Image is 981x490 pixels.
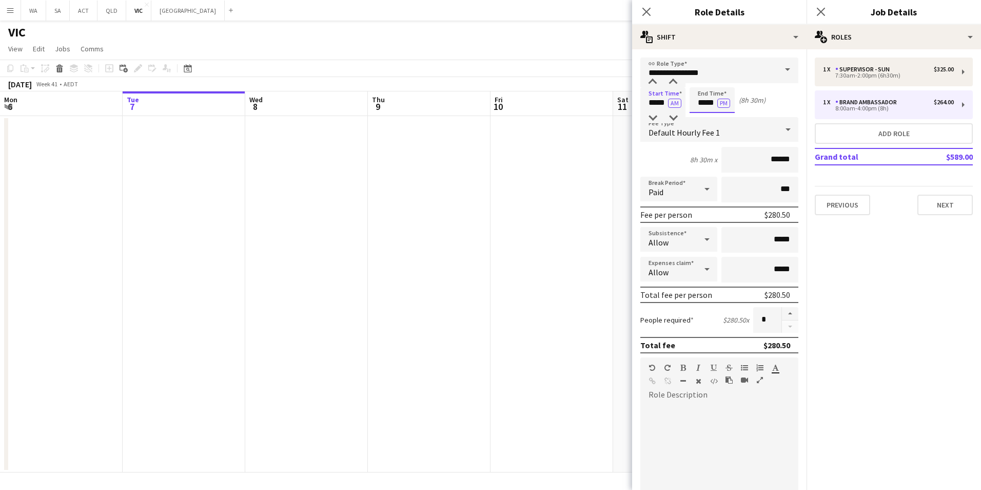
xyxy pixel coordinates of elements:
[21,1,46,21] button: WA
[248,101,263,112] span: 8
[695,364,702,372] button: Italic
[815,195,870,215] button: Previous
[664,364,671,372] button: Redo
[756,376,763,384] button: Fullscreen
[717,99,730,108] button: PM
[29,42,49,55] a: Edit
[723,315,749,325] div: $280.50 x
[690,155,717,164] div: 8h 30m x
[679,377,686,385] button: Horizontal Line
[370,101,385,112] span: 9
[649,127,720,138] span: Default Hourly Fee 1
[741,364,748,372] button: Unordered List
[695,377,702,385] button: Clear Formatting
[823,73,954,78] div: 7:30am-2:00pm (6h30m)
[764,290,790,300] div: $280.50
[4,42,27,55] a: View
[912,148,973,165] td: $589.00
[640,210,692,220] div: Fee per person
[4,95,17,104] span: Mon
[632,25,807,49] div: Shift
[710,364,717,372] button: Underline
[823,66,835,73] div: 1 x
[815,148,912,165] td: Grand total
[616,101,629,112] span: 11
[125,101,139,112] span: 7
[46,1,70,21] button: SA
[8,44,23,53] span: View
[8,79,32,89] div: [DATE]
[823,99,835,106] div: 1 x
[151,1,225,21] button: [GEOGRAPHIC_DATA]
[782,307,798,321] button: Increase
[34,80,60,88] span: Week 41
[81,44,104,53] span: Comms
[8,25,26,40] h1: VIC
[710,377,717,385] button: HTML Code
[495,95,503,104] span: Fri
[668,99,681,108] button: AM
[815,123,973,144] button: Add role
[679,364,686,372] button: Bold
[70,1,97,21] button: ACT
[493,101,503,112] span: 10
[741,376,748,384] button: Insert video
[640,290,712,300] div: Total fee per person
[763,340,790,350] div: $280.50
[835,99,901,106] div: Brand Ambassador
[823,106,954,111] div: 8:00am-4:00pm (8h)
[55,44,70,53] span: Jobs
[3,101,17,112] span: 6
[649,187,663,197] span: Paid
[33,44,45,53] span: Edit
[649,237,669,248] span: Allow
[372,95,385,104] span: Thu
[617,95,629,104] span: Sat
[756,364,763,372] button: Ordered List
[934,99,954,106] div: $264.00
[632,5,807,18] h3: Role Details
[76,42,108,55] a: Comms
[640,315,694,325] label: People required
[934,66,954,73] div: $325.00
[739,96,766,105] div: (8h 30m)
[97,1,126,21] button: QLD
[249,95,263,104] span: Wed
[64,80,78,88] div: AEDT
[725,364,733,372] button: Strikethrough
[649,364,656,372] button: Undo
[126,1,151,21] button: VIC
[807,25,981,49] div: Roles
[51,42,74,55] a: Jobs
[835,66,894,73] div: Supervisor - SUN
[127,95,139,104] span: Tue
[807,5,981,18] h3: Job Details
[640,340,675,350] div: Total fee
[917,195,973,215] button: Next
[725,376,733,384] button: Paste as plain text
[772,364,779,372] button: Text Color
[764,210,790,220] div: $280.50
[649,267,669,277] span: Allow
